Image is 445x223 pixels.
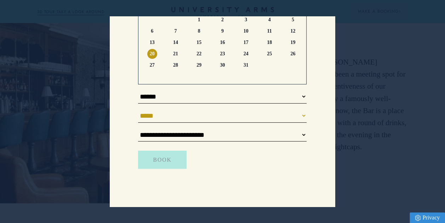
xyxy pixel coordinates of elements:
span: Saturday 4 October 2025 [264,15,274,25]
span: Wednesday 1 October 2025 [194,15,204,25]
span: Friday 24 October 2025 [241,49,251,59]
span: Thursday 16 October 2025 [217,38,227,48]
span: Thursday 30 October 2025 [217,60,227,70]
span: Wednesday 15 October 2025 [194,38,204,48]
span: Friday 31 October 2025 [241,60,251,70]
span: Sunday 12 October 2025 [288,26,298,36]
span: Thursday 23 October 2025 [217,49,227,59]
span: Wednesday 22 October 2025 [194,49,204,59]
span: Thursday 9 October 2025 [217,26,227,36]
span: Sunday 26 October 2025 [288,49,298,59]
span: Tuesday 21 October 2025 [171,49,181,59]
span: Monday 13 October 2025 [147,38,157,48]
span: Sunday 5 October 2025 [288,15,298,25]
span: Wednesday 8 October 2025 [194,26,204,36]
span: Saturday 11 October 2025 [264,26,274,36]
span: Saturday 18 October 2025 [264,38,274,48]
span: Sunday 19 October 2025 [288,38,298,48]
span: Tuesday 7 October 2025 [171,26,181,36]
span: Wednesday 29 October 2025 [194,60,204,70]
span: Saturday 25 October 2025 [264,49,274,59]
span: Thursday 2 October 2025 [217,15,227,25]
span: Friday 10 October 2025 [241,26,251,36]
span: Monday 6 October 2025 [147,26,157,36]
span: Tuesday 28 October 2025 [171,60,181,70]
span: Monday 20 October 2025 [147,49,157,59]
span: Monday 27 October 2025 [147,60,157,70]
span: Friday 17 October 2025 [241,38,251,48]
a: Privacy [410,212,445,223]
span: Tuesday 14 October 2025 [171,38,181,48]
img: Privacy [415,215,421,221]
span: Friday 3 October 2025 [241,15,251,25]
